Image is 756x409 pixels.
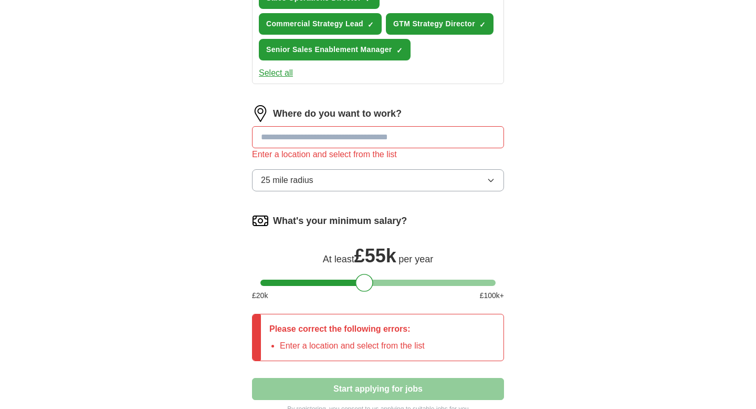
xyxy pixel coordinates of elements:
button: Commercial Strategy Lead✓ [259,13,382,35]
label: What's your minimum salary? [273,214,407,228]
span: GTM Strategy Director [393,18,475,29]
button: GTM Strategy Director✓ [386,13,493,35]
span: £ 20 k [252,290,268,301]
img: location.png [252,105,269,122]
span: Commercial Strategy Lead [266,18,363,29]
span: ✓ [367,21,374,29]
p: Please correct the following errors: [269,323,425,335]
span: per year [398,254,433,264]
span: £ 100 k+ [480,290,504,301]
li: Enter a location and select from the list [280,340,425,352]
span: ✓ [396,46,403,55]
button: Senior Sales Enablement Manager✓ [259,39,411,60]
img: salary.png [252,212,269,229]
div: Enter a location and select from the list [252,148,504,161]
label: Where do you want to work? [273,107,402,121]
button: 25 mile radius [252,169,504,191]
span: ✓ [479,21,486,29]
span: £ 55k [354,245,396,267]
span: 25 mile radius [261,174,313,187]
span: Senior Sales Enablement Manager [266,44,392,55]
button: Start applying for jobs [252,378,504,400]
span: At least [323,254,354,264]
button: Select all [259,67,293,79]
